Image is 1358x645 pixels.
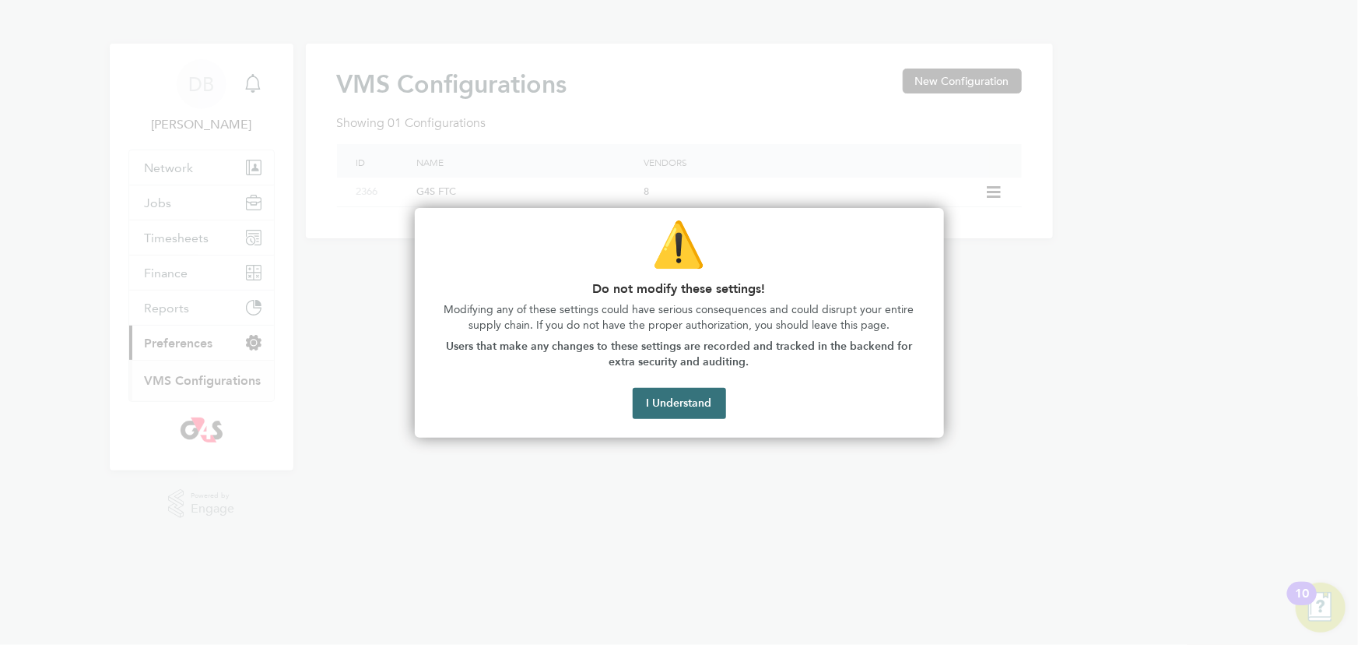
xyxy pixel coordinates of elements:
p: ⚠️ [433,214,925,275]
button: I Understand [633,388,726,419]
strong: Users that make any changes to these settings are recorded and tracked in the backend for extra s... [446,340,915,368]
div: Do not modify these settings! [415,208,944,439]
p: Modifying any of these settings could have serious consequences and could disrupt your entire sup... [433,302,925,333]
p: Do not modify these settings! [433,281,925,296]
